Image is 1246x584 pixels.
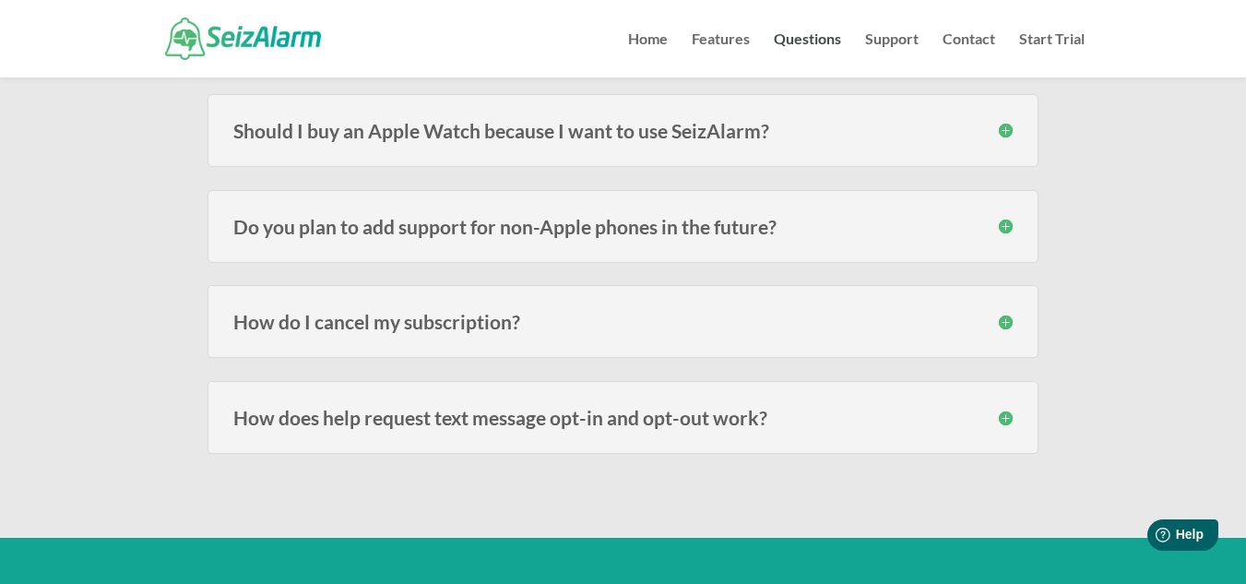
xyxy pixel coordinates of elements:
a: Start Trial [1019,32,1085,77]
h3: How does help request text message opt-in and opt-out work? [233,408,1013,427]
h3: How do I cancel my subscription? [233,312,1013,331]
iframe: Help widget launcher [1082,512,1226,564]
img: SeizAlarm [165,18,321,59]
a: Contact [943,32,995,77]
a: Features [692,32,750,77]
a: Home [628,32,668,77]
h3: Do you plan to add support for non-Apple phones in the future? [233,217,1013,236]
a: Questions [774,32,841,77]
a: Support [865,32,919,77]
h3: Should I buy an Apple Watch because I want to use SeizAlarm? [233,121,1013,140]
